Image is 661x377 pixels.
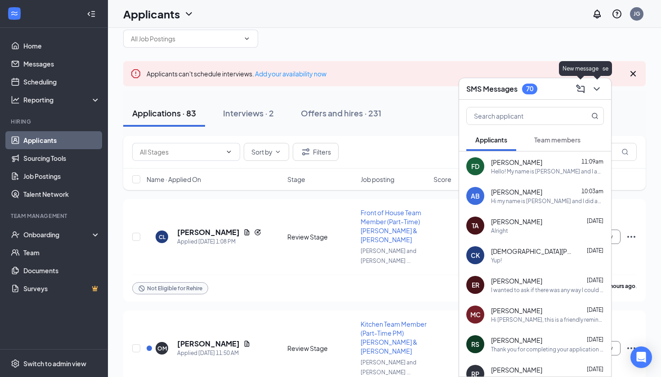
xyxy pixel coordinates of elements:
[475,136,507,144] span: Applicants
[491,257,502,264] div: Yup!
[526,85,533,93] div: 70
[361,175,394,184] span: Job posting
[11,359,20,368] svg: Settings
[471,191,480,200] div: AB
[491,168,604,175] div: Hello! My name is [PERSON_NAME] and I applied a couple days ago for a FOH position at [PERSON_NAM...
[581,158,603,165] span: 11:09am
[433,175,451,184] span: Score
[243,35,250,42] svg: ChevronDown
[470,310,481,319] div: MC
[534,136,581,144] span: Team members
[23,73,100,91] a: Scheduling
[491,217,542,226] span: [PERSON_NAME]
[466,84,518,94] h3: SMS Messages
[621,148,629,155] svg: MagnifyingGlass
[159,233,165,241] div: CL
[361,248,416,264] span: [PERSON_NAME] and [PERSON_NAME] ...
[23,185,100,203] a: Talent Network
[606,283,635,289] b: 3 hours ago
[87,9,96,18] svg: Collapse
[491,158,542,167] span: [PERSON_NAME]
[491,276,542,285] span: [PERSON_NAME]
[131,34,240,44] input: All Job Postings
[471,162,479,171] div: FD
[243,340,250,347] svg: Document
[361,359,416,376] span: [PERSON_NAME] and [PERSON_NAME] ...
[23,131,100,149] a: Applicants
[130,68,141,79] svg: Error
[23,244,100,262] a: Team
[11,212,98,220] div: Team Management
[177,349,250,358] div: Applied [DATE] 11:50 AM
[251,149,272,155] span: Sort by
[132,107,196,119] div: Applications · 83
[177,339,240,349] h5: [PERSON_NAME]
[575,84,586,94] svg: ComposeMessage
[157,345,167,352] div: OM
[591,84,602,94] svg: ChevronDown
[23,55,100,73] a: Messages
[491,346,604,353] div: Thank you for completing your application for the Kitchen Team Member (Part-Time PM)[PERSON_NAME]...
[23,262,100,279] a: Documents
[581,188,603,195] span: 10:03am
[628,68,639,79] svg: Cross
[244,143,289,161] button: Sort byChevronDown
[472,221,479,230] div: TA
[11,95,20,104] svg: Analysis
[587,247,603,254] span: [DATE]
[147,175,201,184] span: Name · Applied On
[243,229,250,236] svg: Document
[587,217,603,224] span: [DATE]
[287,175,305,184] span: Stage
[147,284,202,292] span: Not Eligible for Rehire
[491,336,542,345] span: [PERSON_NAME]
[23,149,100,167] a: Sourcing Tools
[23,230,93,239] div: Onboarding
[301,107,381,119] div: Offers and hires · 231
[361,320,427,355] span: Kitchen Team Member (Part-Time PM)[PERSON_NAME] & [PERSON_NAME]
[23,359,86,368] div: Switch to admin view
[626,343,637,354] svg: Ellipses
[223,107,274,119] div: Interviews · 2
[361,208,421,244] span: Front of House Team Member (Part-Time) [PERSON_NAME] & [PERSON_NAME]
[287,344,355,353] div: Review Stage
[626,231,637,242] svg: Ellipses
[23,167,100,185] a: Job Postings
[634,10,640,18] div: JG
[177,237,261,246] div: Applied [DATE] 1:08 PM
[225,148,232,155] svg: ChevronDown
[630,346,652,368] div: Open Intercom Messenger
[491,247,572,256] span: [DEMOGRAPHIC_DATA][PERSON_NAME]
[254,229,261,236] svg: Reapply
[472,280,479,289] div: ER
[559,61,602,76] div: New message
[471,340,479,349] div: RS
[177,227,240,237] h5: [PERSON_NAME]
[491,197,604,205] div: Hi my name is [PERSON_NAME] and I did an application and I was just wondering if you have looked ...
[612,9,622,19] svg: QuestionInfo
[11,230,20,239] svg: UserCheck
[287,232,355,241] div: Review Stage
[591,112,598,120] svg: MagnifyingGlass
[491,187,542,196] span: [PERSON_NAME]
[183,9,194,19] svg: ChevronDown
[138,285,145,292] svg: Blocked
[23,37,100,55] a: Home
[587,366,603,373] span: [DATE]
[147,70,326,78] span: Applicants can't schedule interviews.
[491,306,542,315] span: [PERSON_NAME]
[590,82,604,96] button: ChevronDown
[140,147,222,157] input: All Stages
[274,148,281,155] svg: ChevronDown
[10,9,19,18] svg: WorkstreamLogo
[491,227,508,235] div: Alright
[123,6,180,22] h1: Applicants
[573,82,588,96] button: ComposeMessage
[255,70,326,78] a: Add your availability now
[491,316,604,324] div: Hi [PERSON_NAME], this is a friendly reminder. Please select an interview time slot for your Rest...
[467,107,573,124] input: Search applicant
[592,9,603,19] svg: Notifications
[491,286,604,294] div: I wanted to ask if there was any way I could get another link. I was unable to complete the last ...
[471,251,480,260] div: CK
[293,143,339,161] button: Filter Filters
